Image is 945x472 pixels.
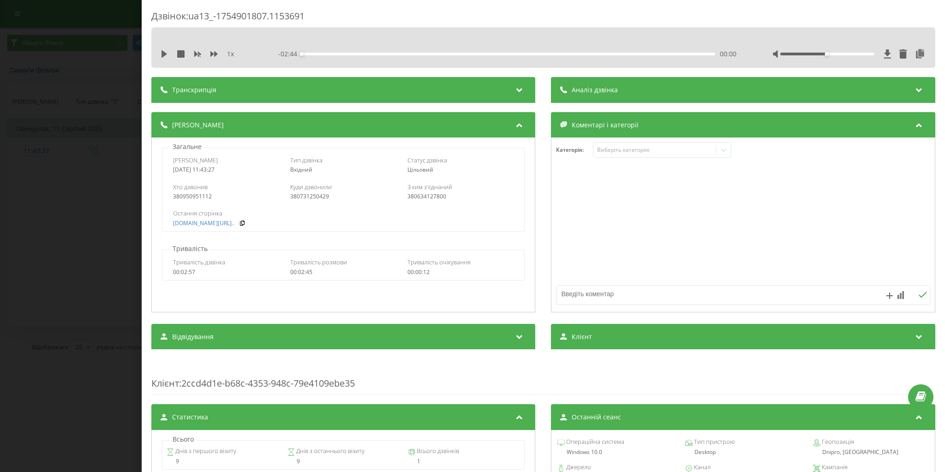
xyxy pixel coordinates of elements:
[407,156,447,164] span: Статус дзвінка
[173,156,218,164] span: [PERSON_NAME]
[173,193,280,200] div: 380950951112
[407,166,433,173] span: Цільовий
[565,463,592,472] span: Джерело
[300,52,304,56] div: Accessibility label
[173,183,208,191] span: Хто дзвонив
[693,463,711,472] span: Канал
[813,449,929,455] div: Dnipro, [GEOGRAPHIC_DATA]
[820,437,854,447] span: Геопозиція
[290,183,332,191] span: Куди дзвонили
[172,85,216,95] span: Транскрипція
[407,269,514,275] div: 00:00:12
[151,10,935,28] div: Дзвінок : ua13_-1754901807.1153691
[172,332,214,341] span: Відвідування
[572,120,639,130] span: Коментарі і категорії
[685,449,801,455] div: Desktop
[415,447,459,456] span: Всього дзвінків
[597,146,712,154] div: Виберіть категорію
[167,458,279,465] div: 9
[174,447,237,456] span: Днів з першого візиту
[572,412,622,422] span: Останній сеанс
[572,332,592,341] span: Клієнт
[172,412,208,422] span: Статистика
[279,49,302,59] span: - 02:44
[170,435,196,444] p: Всього
[556,147,593,153] h4: Категорія :
[407,193,514,200] div: 380634127800
[290,269,397,275] div: 00:02:45
[173,167,280,173] div: [DATE] 11:43:27
[407,183,452,191] span: З ким з'єднаний
[290,156,323,164] span: Тип дзвінка
[170,244,210,253] p: Тривалість
[172,120,224,130] span: [PERSON_NAME]
[820,463,848,472] span: Кампанія
[408,458,520,465] div: 1
[295,447,365,456] span: Днів з останнього візиту
[825,52,829,56] div: Accessibility label
[173,269,280,275] div: 00:02:57
[173,209,222,217] span: Остання сторінка
[227,49,234,59] span: 1 x
[290,258,347,266] span: Тривалість розмови
[720,49,736,59] span: 00:00
[290,193,397,200] div: 380731250429
[407,258,471,266] span: Тривалість очікування
[558,449,674,455] div: Windows 10.0
[693,437,735,447] span: Тип пристрою
[287,458,400,465] div: 9
[572,85,618,95] span: Аналіз дзвінка
[151,358,935,395] div: : 2ccd4d1e-b68c-4353-948c-79e4109ebe35
[290,166,312,173] span: Вхідний
[151,377,179,389] span: Клієнт
[565,437,625,447] span: Операційна система
[173,220,234,227] a: [DOMAIN_NAME][URL]..
[173,258,225,266] span: Тривалість дзвінка
[170,142,204,151] p: Загальне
